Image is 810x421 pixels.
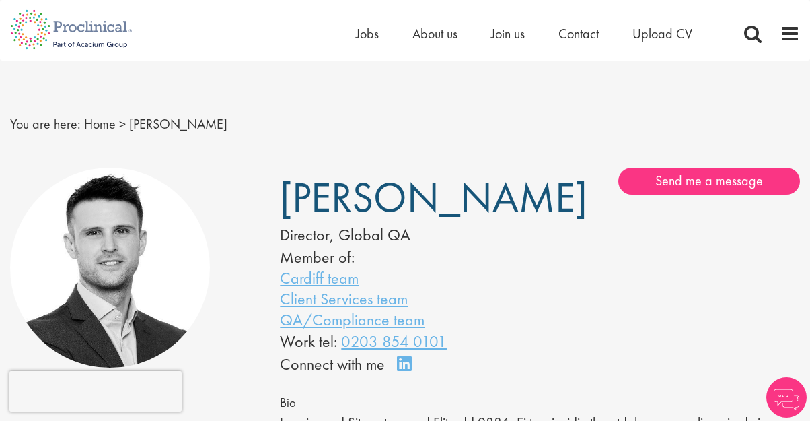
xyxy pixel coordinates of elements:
[280,247,355,267] label: Member of:
[618,168,800,195] a: Send me a message
[766,377,807,418] img: Chatbot
[280,395,296,411] span: Bio
[558,25,599,42] a: Contact
[280,331,337,352] span: Work tel:
[9,371,182,412] iframe: reCAPTCHA
[10,115,81,133] span: You are here:
[280,224,499,247] div: Director, Global QA
[129,115,227,133] span: [PERSON_NAME]
[280,170,587,224] span: [PERSON_NAME]
[632,25,692,42] a: Upload CV
[280,267,359,288] a: Cardiff team
[491,25,525,42] a: Join us
[84,115,116,133] a: breadcrumb link
[280,309,425,330] a: QA/Compliance team
[412,25,457,42] a: About us
[356,25,379,42] a: Jobs
[280,288,408,309] a: Client Services team
[341,331,447,352] a: 0203 854 0101
[10,168,210,368] img: Joshua Godden
[119,115,126,133] span: >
